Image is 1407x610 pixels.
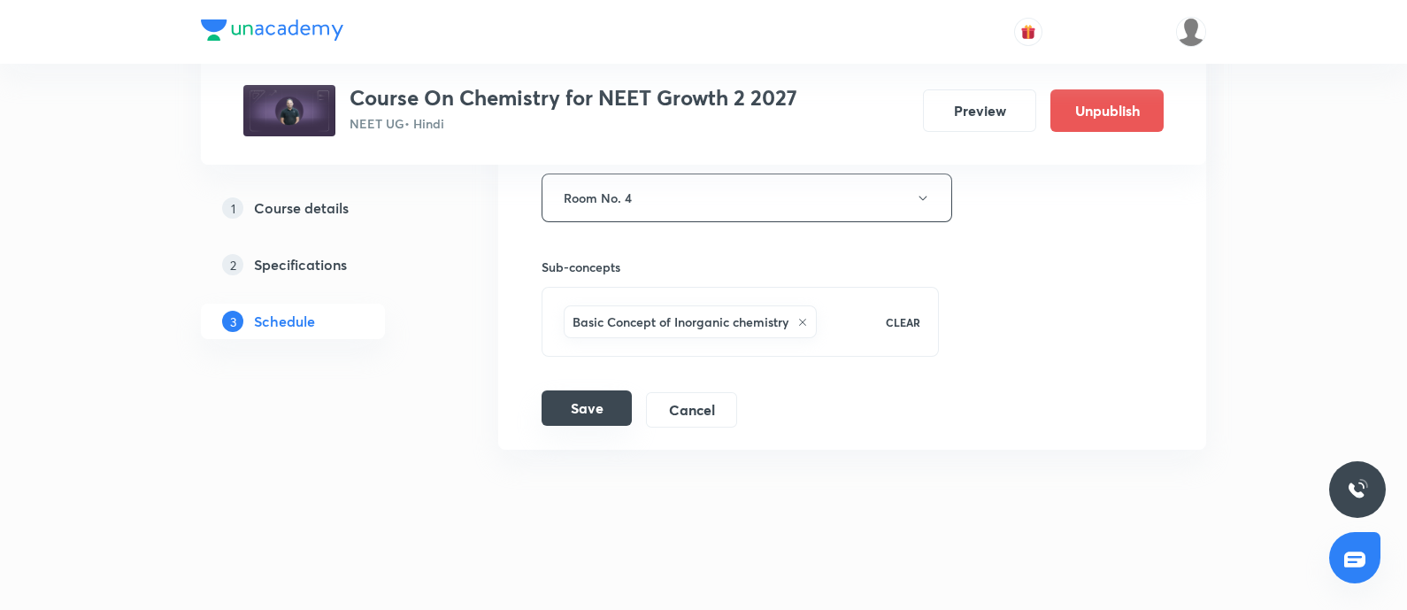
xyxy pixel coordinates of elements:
[886,314,920,330] p: CLEAR
[201,247,442,282] a: 2Specifications
[243,85,335,136] img: 9e23cd06d6cd4314ad7274db21f187b8.jpg
[201,19,343,45] a: Company Logo
[1347,479,1368,500] img: ttu
[350,85,797,111] h3: Course On Chemistry for NEET Growth 2 2027
[542,174,952,222] button: Room No. 4
[573,313,788,331] h6: Basic Concept of Inorganic chemistry
[1176,17,1206,47] img: Gopal ram
[350,114,797,133] p: NEET UG • Hindi
[1014,18,1042,46] button: avatar
[923,89,1036,132] button: Preview
[646,392,737,428] button: Cancel
[254,311,315,332] h5: Schedule
[254,197,349,219] h5: Course details
[542,258,939,276] h6: Sub-concepts
[201,190,442,226] a: 1Course details
[542,390,632,426] button: Save
[1050,89,1164,132] button: Unpublish
[222,311,243,332] p: 3
[222,254,243,275] p: 2
[1020,24,1036,40] img: avatar
[201,19,343,41] img: Company Logo
[254,254,347,275] h5: Specifications
[222,197,243,219] p: 1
